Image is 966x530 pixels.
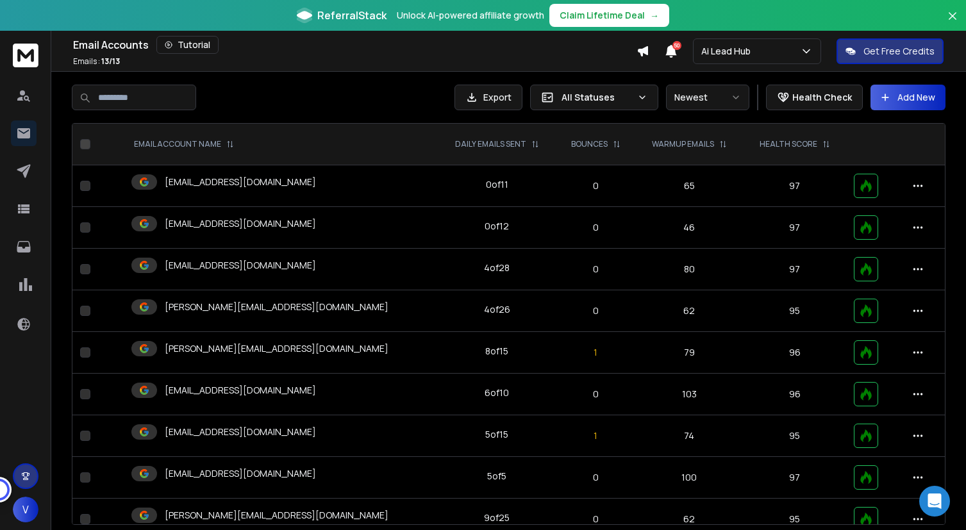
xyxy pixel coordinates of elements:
button: V [13,497,38,522]
button: Close banner [944,8,961,38]
td: 97 [743,207,846,249]
td: 65 [635,165,744,207]
button: Export [454,85,522,110]
p: Health Check [792,91,852,104]
div: 9 of 25 [484,511,510,524]
span: ReferralStack [317,8,387,23]
p: 0 [563,263,627,276]
div: 0 of 12 [485,220,509,233]
p: 1 [563,346,627,359]
div: 5 of 5 [487,470,506,483]
p: [PERSON_NAME][EMAIL_ADDRESS][DOMAIN_NAME] [165,342,388,355]
button: Get Free Credits [837,38,944,64]
td: 97 [743,165,846,207]
p: 0 [563,179,627,192]
p: Emails : [73,56,120,67]
button: Claim Lifetime Deal→ [549,4,669,27]
td: 97 [743,249,846,290]
td: 100 [635,457,744,499]
p: Get Free Credits [863,45,935,58]
p: BOUNCES [571,139,608,149]
p: 0 [563,388,627,401]
p: 0 [563,221,627,234]
p: [EMAIL_ADDRESS][DOMAIN_NAME] [165,259,316,272]
button: Health Check [766,85,863,110]
div: EMAIL ACCOUNT NAME [134,139,234,149]
p: [PERSON_NAME][EMAIL_ADDRESS][DOMAIN_NAME] [165,301,388,313]
td: 97 [743,457,846,499]
p: 0 [563,471,627,484]
p: [EMAIL_ADDRESS][DOMAIN_NAME] [165,467,316,480]
p: [EMAIL_ADDRESS][DOMAIN_NAME] [165,217,316,230]
button: Newest [666,85,749,110]
p: 0 [563,513,627,526]
p: WARMUP EMAILS [652,139,714,149]
span: 13 / 13 [101,56,120,67]
div: 8 of 15 [485,345,508,358]
span: → [650,9,659,22]
td: 80 [635,249,744,290]
div: Email Accounts [73,36,637,54]
button: Tutorial [156,36,219,54]
p: [EMAIL_ADDRESS][DOMAIN_NAME] [165,426,316,438]
button: Add New [870,85,945,110]
p: 1 [563,429,627,442]
td: 95 [743,290,846,332]
td: 74 [635,415,744,457]
div: 4 of 26 [484,303,510,316]
p: [PERSON_NAME][EMAIL_ADDRESS][DOMAIN_NAME] [165,509,388,522]
p: Ai Lead Hub [701,45,756,58]
p: [EMAIL_ADDRESS][DOMAIN_NAME] [165,384,316,397]
p: Unlock AI-powered affiliate growth [397,9,544,22]
td: 96 [743,374,846,415]
td: 46 [635,207,744,249]
span: 50 [672,41,681,50]
div: 4 of 28 [484,261,510,274]
td: 96 [743,332,846,374]
td: 95 [743,415,846,457]
div: 5 of 15 [485,428,508,441]
div: Open Intercom Messenger [919,486,950,517]
div: 6 of 10 [485,386,509,399]
div: 0 of 11 [486,178,508,191]
td: 62 [635,290,744,332]
p: 0 [563,304,627,317]
td: 79 [635,332,744,374]
p: DAILY EMAILS SENT [455,139,526,149]
p: [EMAIL_ADDRESS][DOMAIN_NAME] [165,176,316,188]
p: HEALTH SCORE [760,139,817,149]
p: All Statuses [562,91,632,104]
td: 103 [635,374,744,415]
